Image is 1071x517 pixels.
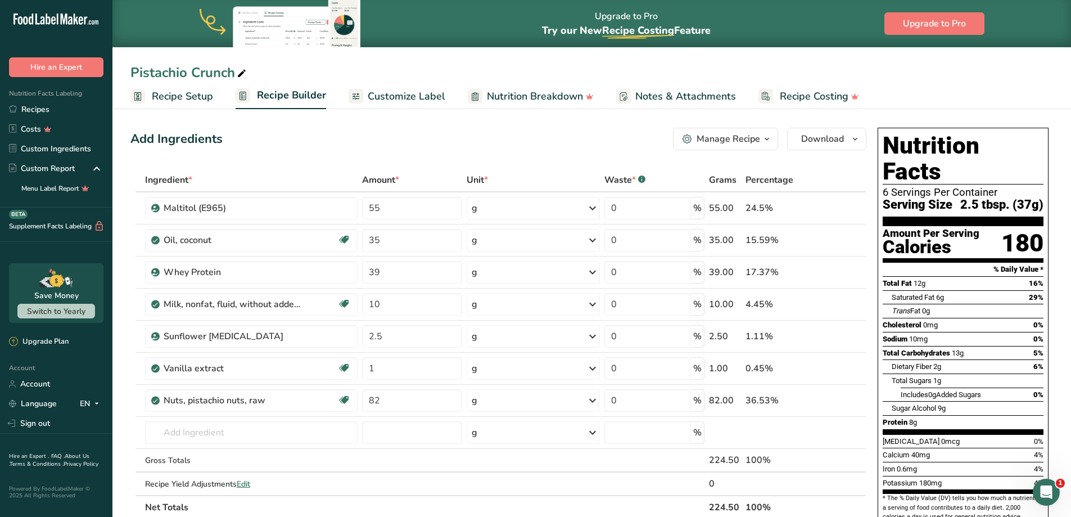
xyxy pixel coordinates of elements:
[472,266,477,279] div: g
[709,394,741,407] div: 82.00
[960,198,1043,212] span: 2.5 tbsp. (37g)
[709,173,736,187] span: Grams
[938,404,946,412] span: 9g
[1033,390,1043,399] span: 0%
[1056,479,1065,488] span: 1
[9,485,103,499] div: Powered By FoodLabelMaker © 2025 All Rights Reserved
[487,89,583,104] span: Nutrition Breakdown
[883,349,950,357] span: Total Carbohydrates
[914,279,925,287] span: 12g
[883,451,910,459] span: Calcium
[883,239,979,255] div: Calories
[468,84,594,109] a: Nutrition Breakdown
[9,210,28,219] div: BETA
[472,426,477,439] div: g
[919,479,942,487] span: 180mg
[892,376,932,385] span: Total Sugars
[9,57,103,77] button: Hire an Expert
[472,201,477,215] div: g
[923,321,938,329] span: 0mg
[130,62,248,83] div: Pistachio Crunch
[542,24,711,37] span: Try our New Feature
[883,279,912,287] span: Total Fat
[472,330,477,343] div: g
[941,437,960,446] span: 0mcg
[745,453,813,467] div: 100%
[911,451,930,459] span: 40mg
[9,452,89,468] a: About Us .
[257,88,326,103] span: Recipe Builder
[602,24,674,37] span: Recipe Costing
[145,421,358,444] input: Add Ingredient
[145,455,358,466] div: Gross Totals
[745,201,813,215] div: 24.5%
[1033,321,1043,329] span: 0%
[673,128,778,150] button: Manage Recipe
[697,132,760,146] div: Manage Recipe
[745,266,813,279] div: 17.37%
[745,233,813,247] div: 15.59%
[1034,451,1043,459] span: 4%
[9,394,57,413] a: Language
[9,336,69,348] div: Upgrade Plan
[883,263,1043,276] section: % Daily Value *
[745,173,793,187] span: Percentage
[936,293,944,302] span: 6g
[883,133,1043,185] h1: Nutrition Facts
[709,201,741,215] div: 55.00
[745,330,813,343] div: 1.11%
[237,479,250,489] span: Edit
[709,362,741,375] div: 1.00
[903,17,966,30] span: Upgrade to Pro
[892,293,934,302] span: Saturated Fat
[909,335,928,343] span: 10mg
[145,478,358,490] div: Recipe Yield Adjustments
[883,228,979,239] div: Amount Per Serving
[616,84,736,109] a: Notes & Attachments
[51,452,65,460] a: FAQ .
[1029,293,1043,302] span: 29%
[145,173,192,187] span: Ingredient
[1029,279,1043,287] span: 16%
[709,298,741,311] div: 10.00
[10,460,64,468] a: Terms & Conditions .
[933,376,941,385] span: 1g
[897,465,917,473] span: 0.6mg
[472,362,477,375] div: g
[349,84,445,109] a: Customize Label
[472,298,477,311] div: g
[17,304,95,318] button: Switch to Yearly
[1033,362,1043,371] span: 6%
[745,394,813,407] div: 36.53%
[952,349,964,357] span: 13g
[1033,479,1060,506] iframe: Intercom live chat
[883,321,921,329] span: Cholesterol
[933,362,941,371] span: 2g
[883,437,939,446] span: [MEDICAL_DATA]
[709,266,741,279] div: 39.00
[164,266,304,279] div: Whey Protein
[892,404,936,412] span: Sugar Alcohol
[758,84,859,109] a: Recipe Costing
[164,394,304,407] div: Nuts, pistachio nuts, raw
[709,477,741,491] div: 0
[130,84,213,109] a: Recipe Setup
[64,460,98,468] a: Privacy Policy
[709,233,741,247] div: 35.00
[745,362,813,375] div: 0.45%
[883,479,918,487] span: Potassium
[164,362,304,375] div: Vanilla extract
[164,201,304,215] div: Maltitol (E965)
[362,173,399,187] span: Amount
[1033,349,1043,357] span: 5%
[472,233,477,247] div: g
[27,306,85,317] span: Switch to Yearly
[9,452,49,460] a: Hire an Expert .
[164,298,304,311] div: Milk, nonfat, fluid, without added vitamin A and [MEDICAL_DATA] (fat free or skim)
[1001,228,1043,258] div: 180
[80,397,103,411] div: EN
[883,187,1043,198] div: 6 Servings Per Container
[368,89,445,104] span: Customize Label
[709,453,741,467] div: 224.50
[922,307,930,315] span: 0g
